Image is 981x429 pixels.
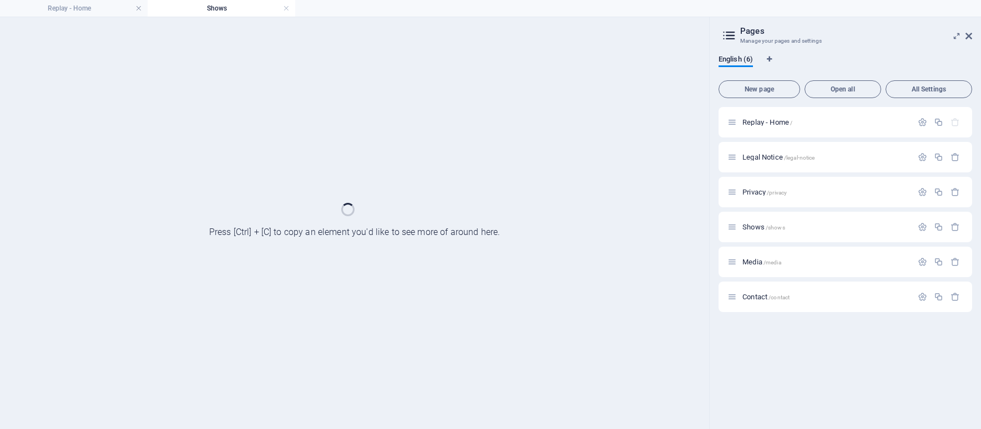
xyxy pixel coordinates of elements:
[742,223,785,231] span: Shows
[886,80,972,98] button: All Settings
[739,258,912,265] div: Media/media
[918,187,927,197] div: Settings
[810,86,876,93] span: Open all
[934,222,943,232] div: Duplicate
[934,118,943,127] div: Duplicate
[742,153,815,161] span: Click to open page
[934,152,943,162] div: Duplicate
[742,258,781,266] span: Click to open page
[719,55,972,76] div: Language Tabs
[739,223,912,231] div: Shows/shows
[790,120,792,126] span: /
[918,257,927,267] div: Settings
[918,292,927,302] div: Settings
[950,152,960,162] div: Remove
[784,155,815,161] span: /legal-notice
[766,224,785,231] span: /shows
[763,259,781,265] span: /media
[767,190,787,196] span: /privacy
[891,86,967,93] span: All Settings
[742,118,792,126] span: Click to open page
[950,257,960,267] div: Remove
[742,188,787,196] span: Click to open page
[950,187,960,197] div: Remove
[740,36,950,46] h3: Manage your pages and settings
[934,292,943,302] div: Duplicate
[768,294,790,300] span: /contact
[918,222,927,232] div: Settings
[719,80,800,98] button: New page
[742,293,790,301] span: Click to open page
[934,187,943,197] div: Duplicate
[950,222,960,232] div: Remove
[719,53,753,68] span: English (6)
[805,80,881,98] button: Open all
[148,2,295,14] h4: Shows
[739,154,912,161] div: Legal Notice/legal-notice
[934,257,943,267] div: Duplicate
[918,118,927,127] div: Settings
[740,26,972,36] h2: Pages
[739,119,912,126] div: Replay - Home/
[918,152,927,162] div: Settings
[950,292,960,302] div: Remove
[950,118,960,127] div: The startpage cannot be deleted
[739,188,912,196] div: Privacy/privacy
[739,293,912,300] div: Contact/contact
[724,86,795,93] span: New page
